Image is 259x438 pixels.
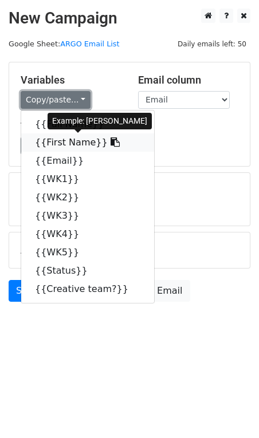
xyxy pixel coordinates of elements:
h5: Variables [21,74,121,86]
a: {{Creative team?}} [21,280,154,298]
div: Example: [PERSON_NAME] [48,113,152,129]
iframe: Chat Widget [202,383,259,438]
a: {{WK5}} [21,243,154,262]
a: {{Status}} [21,262,154,280]
a: {{WK3}} [21,207,154,225]
a: {{First Name}} [21,133,154,152]
a: {{Full Name}} [21,115,154,133]
span: Daily emails left: 50 [174,38,250,50]
a: Copy/paste... [21,91,91,109]
h2: New Campaign [9,9,250,28]
a: {{WK2}} [21,188,154,207]
h5: Email column [138,74,238,86]
a: {{WK1}} [21,170,154,188]
a: Daily emails left: 50 [174,40,250,48]
a: {{Email}} [21,152,154,170]
a: ARGO Email List [60,40,119,48]
a: {{WK4}} [21,225,154,243]
a: Send [9,280,46,302]
small: Google Sheet: [9,40,119,48]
